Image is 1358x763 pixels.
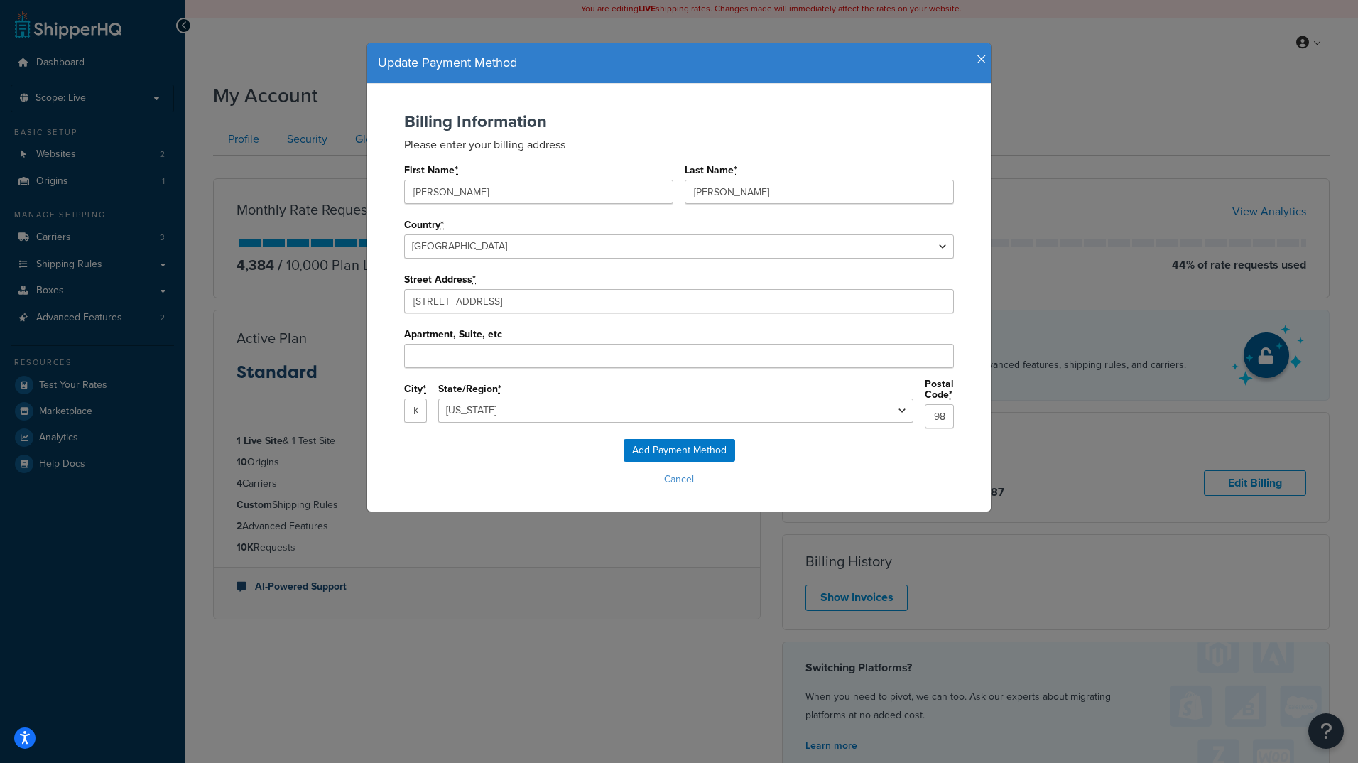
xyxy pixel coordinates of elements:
[404,384,427,395] label: City
[734,163,737,178] abbr: required
[949,387,952,402] abbr: required
[404,136,954,153] p: Please enter your billing address
[624,439,735,462] input: Add Payment Method
[455,163,458,178] abbr: required
[378,54,980,72] h4: Update Payment Method
[404,165,459,176] label: First Name
[925,379,954,401] label: Postal Code
[472,272,476,287] abbr: required
[381,469,977,490] button: Cancel
[498,381,501,396] abbr: required
[404,289,954,313] input: Enter a location
[404,329,502,340] label: Apartment, Suite, etc
[440,217,444,232] abbr: required
[685,165,738,176] label: Last Name
[404,220,445,231] label: Country
[404,112,954,131] h2: Billing Information
[438,384,502,395] label: State/Region
[404,274,477,286] label: Street Address
[423,381,426,396] abbr: required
